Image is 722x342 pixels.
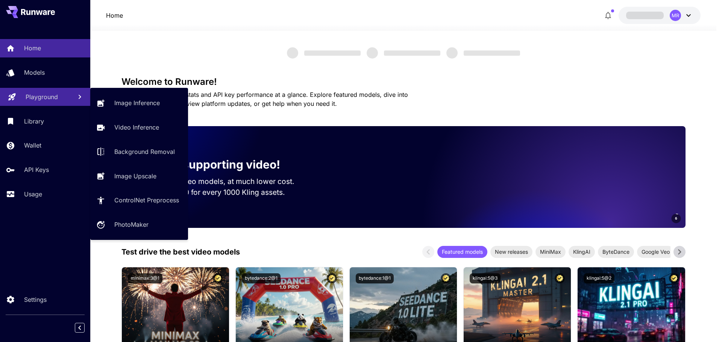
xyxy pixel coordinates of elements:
[106,11,123,20] nav: breadcrumb
[24,141,41,150] p: Wallet
[90,167,188,185] a: Image Upscale
[114,123,159,132] p: Video Inference
[114,98,160,107] p: Image Inference
[569,248,595,256] span: KlingAI
[114,147,175,156] p: Background Removal
[133,187,309,198] p: Save up to $500 for every 1000 Kling assets.
[242,273,281,283] button: bytedance:2@1
[470,273,501,283] button: klingai:5@3
[155,156,280,173] p: Now supporting video!
[356,273,394,283] button: bytedance:1@1
[90,143,188,161] a: Background Removal
[114,172,156,181] p: Image Upscale
[24,295,47,304] p: Settings
[121,91,408,107] span: Check out your usage stats and API key performance at a glance. Explore featured models, dive int...
[121,246,240,258] p: Test drive the best video models
[24,165,49,174] p: API Keys
[441,273,451,283] button: Certified Model – Vetted for best performance and includes a commercial license.
[669,273,679,283] button: Certified Model – Vetted for best performance and includes a commercial license.
[114,196,179,205] p: ControlNet Preprocess
[24,68,45,77] p: Models
[555,273,565,283] button: Certified Model – Vetted for best performance and includes a commercial license.
[490,248,532,256] span: New releases
[128,273,162,283] button: minimax:3@1
[80,321,90,334] div: Collapse sidebar
[584,273,614,283] button: klingai:5@2
[535,248,566,256] span: MiniMax
[90,94,188,112] a: Image Inference
[24,44,41,53] p: Home
[675,215,677,221] span: 6
[90,118,188,137] a: Video Inference
[670,10,681,21] div: MR
[437,248,487,256] span: Featured models
[327,273,337,283] button: Certified Model – Vetted for best performance and includes a commercial license.
[213,273,223,283] button: Certified Model – Vetted for best performance and includes a commercial license.
[24,190,42,199] p: Usage
[90,191,188,209] a: ControlNet Preprocess
[90,215,188,234] a: PhotoMaker
[637,248,674,256] span: Google Veo
[26,92,58,101] p: Playground
[114,220,149,229] p: PhotoMaker
[24,117,44,126] p: Library
[75,323,85,333] button: Collapse sidebar
[106,11,123,20] p: Home
[133,176,309,187] p: Run the best video models, at much lower cost.
[598,248,634,256] span: ByteDance
[121,77,686,87] h3: Welcome to Runware!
